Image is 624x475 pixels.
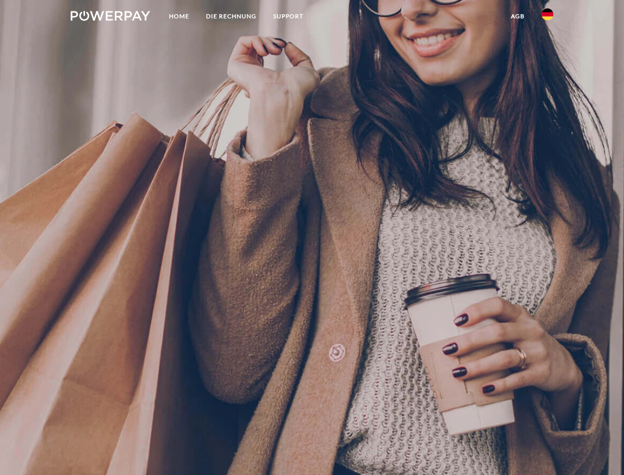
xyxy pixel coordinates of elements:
[198,7,265,25] a: DIE RECHNUNG
[161,7,198,25] a: Home
[265,7,312,25] a: SUPPORT
[502,7,533,25] a: agb
[71,11,150,21] img: logo-powerpay-white.svg
[541,8,553,20] img: de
